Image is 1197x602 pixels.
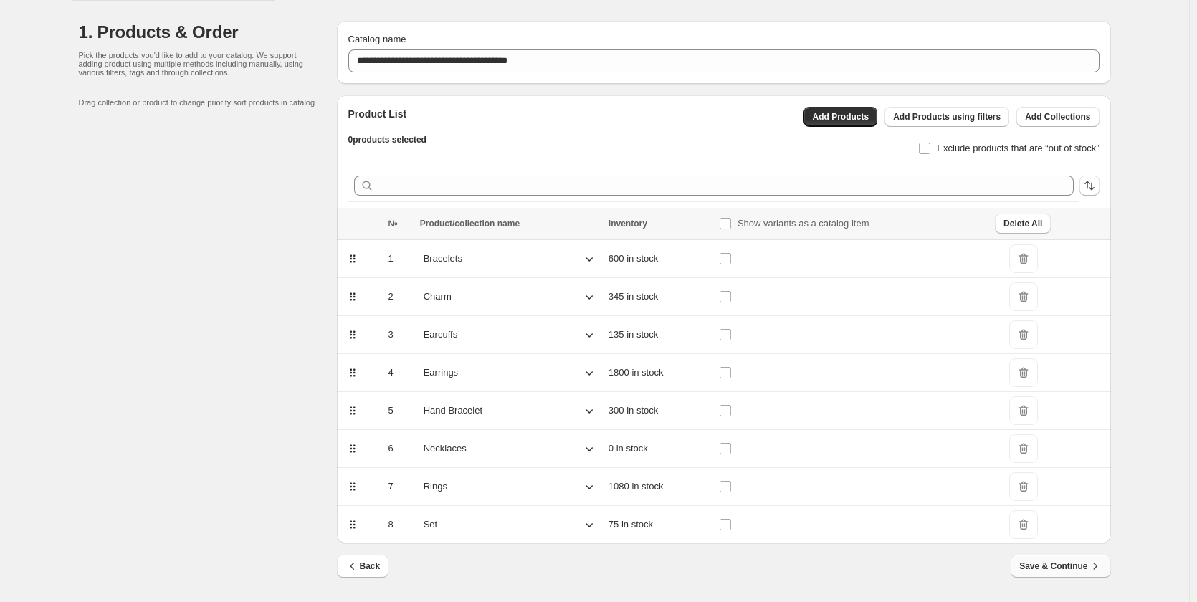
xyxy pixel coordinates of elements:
[812,111,869,123] span: Add Products
[884,107,1009,127] button: Add Products using filters
[604,316,715,354] td: 135 in stock
[348,135,426,145] span: 0 products selected
[79,98,337,107] p: Drag collection or product to change priority sort products in catalog
[1003,218,1042,229] span: Delete All
[738,218,869,229] span: Show variants as a catalog item
[803,107,877,127] button: Add Products
[345,559,381,573] span: Back
[79,51,308,77] p: Pick the products you'd like to add to your catalog. We support adding product using multiple met...
[937,143,1099,153] span: Exclude products that are “out of stock”
[388,291,394,302] span: 2
[604,506,715,544] td: 75 in stock
[609,218,710,229] div: Inventory
[604,468,715,506] td: 1080 in stock
[348,107,426,121] h2: Product List
[424,365,458,380] p: Earrings
[388,253,394,264] span: 1
[424,290,452,304] p: Charm
[420,219,520,229] span: Product/collection name
[79,21,337,44] h1: 1. Products & Order
[424,403,482,418] p: Hand Bracelet
[388,329,394,340] span: 3
[424,441,467,456] p: Necklaces
[388,367,394,378] span: 4
[604,278,715,316] td: 345 in stock
[388,443,394,454] span: 6
[424,252,462,266] p: Bracelets
[388,405,394,416] span: 5
[348,34,406,44] span: Catalog name
[424,328,457,342] p: Earcuffs
[1011,555,1110,578] button: Save & Continue
[893,111,1001,123] span: Add Products using filters
[424,479,447,494] p: Rings
[1019,559,1102,573] span: Save & Continue
[604,354,715,392] td: 1800 in stock
[388,481,394,492] span: 7
[337,555,389,578] button: Back
[604,430,715,468] td: 0 in stock
[604,392,715,430] td: 300 in stock
[388,219,398,229] span: №
[995,214,1051,234] button: Delete All
[1016,107,1099,127] button: Add Collections
[424,517,438,532] p: Set
[388,519,394,530] span: 8
[604,240,715,278] td: 600 in stock
[1025,111,1090,123] span: Add Collections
